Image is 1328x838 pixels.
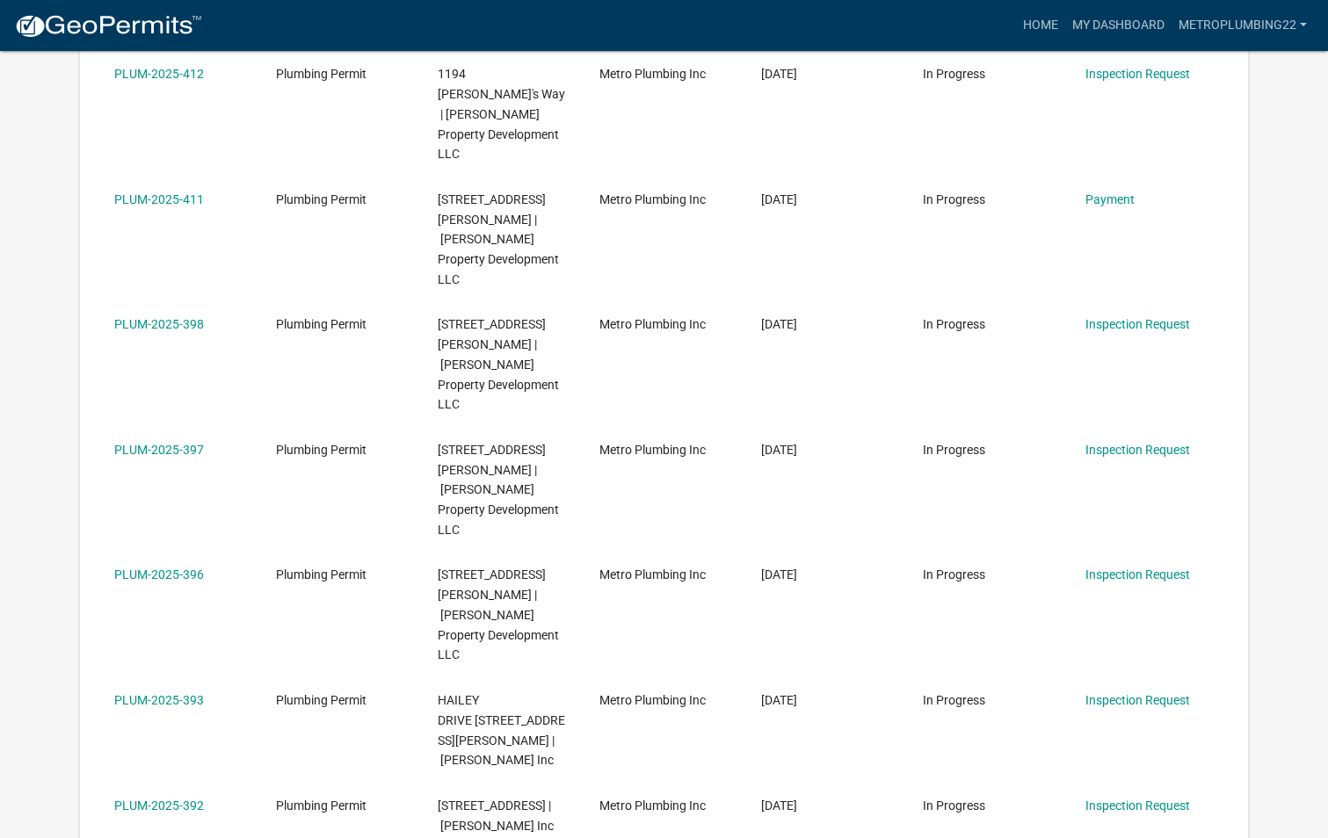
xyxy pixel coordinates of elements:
a: PLUM-2025-412 [114,67,204,81]
span: In Progress [923,192,985,206]
a: PLUM-2025-396 [114,567,204,582]
span: 07/24/2025 [761,67,797,81]
span: 1178 Dustin's Way, Lot 607 | Ellings Property Development LLC [438,443,559,537]
span: 07/18/2025 [761,693,797,707]
span: 1176 Dustin's Way, Lot 608 | Ellings Property Development LLC [438,317,559,411]
a: PLUM-2025-393 [114,693,204,707]
span: In Progress [923,67,985,81]
span: In Progress [923,798,985,813]
a: PLUM-2025-397 [114,443,204,457]
a: Payment [1085,192,1135,206]
span: Plumbing Permit [276,693,366,707]
span: HAILEY DRIVE 3487 Noah Trail, Lot 34 | D.R Horton Inc [438,798,554,833]
span: 1184 Dustin's Way | Ellings Property Development LLC [438,192,559,286]
span: Plumbing Permit [276,567,366,582]
span: 07/18/2025 [761,317,797,331]
span: 07/18/2025 [761,798,797,813]
a: Inspection Request [1085,693,1190,707]
span: 1192 Dustin's Way, Lot 602 | Ellings Property Development LLC [438,567,559,661]
span: Metro Plumbing Inc [599,443,706,457]
a: My Dashboard [1065,9,1172,42]
a: Inspection Request [1085,67,1190,81]
span: 1194 Dustin's Way | Ellings Property Development LLC [438,67,565,161]
span: Metro Plumbing Inc [599,192,706,206]
span: 07/18/2025 [761,443,797,457]
span: In Progress [923,567,985,582]
span: Metro Plumbing Inc [599,67,706,81]
a: Inspection Request [1085,798,1190,813]
a: Home [1016,9,1065,42]
span: Plumbing Permit [276,192,366,206]
a: PLUM-2025-392 [114,798,204,813]
span: Metro Plumbing Inc [599,317,706,331]
a: Inspection Request [1085,567,1190,582]
span: 07/24/2025 [761,192,797,206]
span: Metro Plumbing Inc [599,693,706,707]
a: PLUM-2025-411 [114,192,204,206]
span: Plumbing Permit [276,317,366,331]
a: PLUM-2025-398 [114,317,204,331]
span: Plumbing Permit [276,798,366,813]
span: Plumbing Permit [276,443,366,457]
span: In Progress [923,443,985,457]
span: 07/18/2025 [761,567,797,582]
span: Metro Plumbing Inc [599,567,706,582]
a: Inspection Request [1085,443,1190,457]
span: In Progress [923,317,985,331]
a: Inspection Request [1085,317,1190,331]
span: Metro Plumbing Inc [599,798,706,813]
a: metroplumbing22 [1172,9,1314,42]
span: In Progress [923,693,985,707]
span: HAILEY DRIVE 3500 Laura Drive, Lot 35 | D.R Horton Inc [438,693,565,767]
span: Plumbing Permit [276,67,366,81]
